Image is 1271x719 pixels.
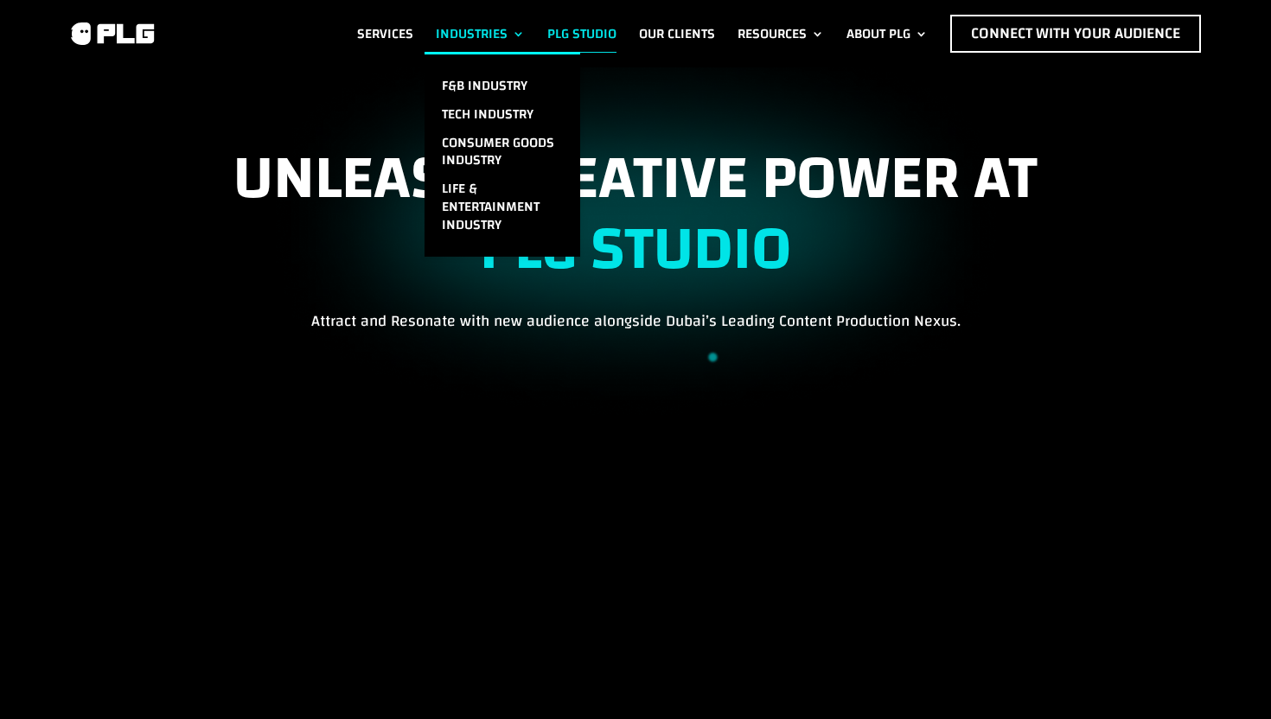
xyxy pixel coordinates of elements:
a: F&B Industry [425,72,580,100]
p: Attract and Resonate with new audience alongside Dubai’s Leading Content Production Nexus. [68,309,1203,334]
a: Tech Industry [425,100,580,129]
a: About PLG [846,15,928,53]
a: Consumer Goods Industry [425,129,580,175]
a: PLG Studio [547,15,616,53]
h1: UNLEASH CREATIVE POWER AT [68,143,1203,309]
a: Services [357,15,413,53]
strong: PLG STUDIO [480,192,792,306]
a: Our Clients [639,15,715,53]
a: Life & Entertainment Industry [425,175,580,239]
a: Resources [738,15,824,53]
a: Connect with Your Audience [950,15,1201,53]
a: Industries [436,15,525,53]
